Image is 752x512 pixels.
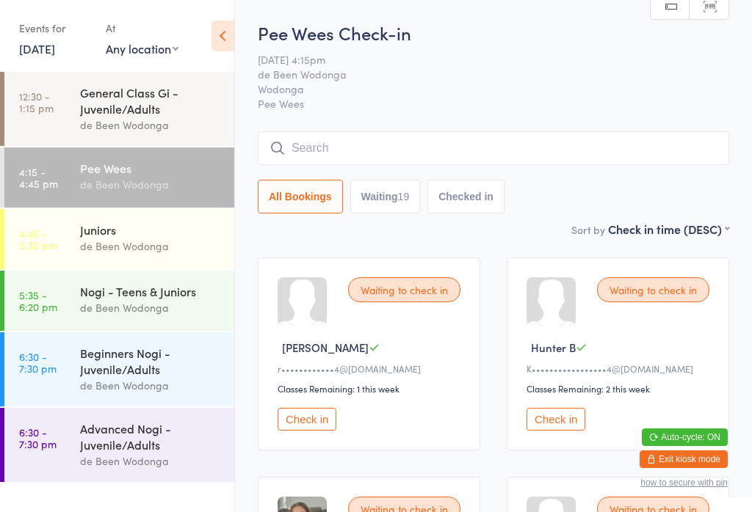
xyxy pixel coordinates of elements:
button: All Bookings [258,180,343,213]
a: 6:30 -7:30 pmAdvanced Nogi - Juvenile/Adultsde Been Wodonga [4,408,234,482]
span: [DATE] 4:15pm [258,52,706,67]
button: how to secure with pin [640,478,728,488]
div: de Been Wodonga [80,453,222,469]
span: Pee Wees [258,96,729,111]
time: 4:15 - 4:45 pm [19,166,58,189]
div: de Been Wodonga [80,377,222,394]
h2: Pee Wees Check-in [258,21,729,45]
div: r••••••••••••4@[DOMAIN_NAME] [278,362,465,375]
div: Check in time (DESC) [608,221,729,237]
span: [PERSON_NAME] [282,340,369,355]
div: K•••••••••••••••••4@[DOMAIN_NAME] [527,362,714,375]
div: Nogi - Teens & Juniors [80,283,222,299]
a: 5:35 -6:20 pmNogi - Teens & Juniorsde Been Wodonga [4,271,234,331]
button: Check in [278,408,336,431]
time: 6:30 - 7:30 pm [19,351,57,374]
div: Waiting to check in [348,277,460,302]
button: Waiting19 [350,180,421,213]
div: Advanced Nogi - Juvenile/Adults [80,420,222,453]
a: [DATE] [19,40,55,56]
div: Beginners Nogi - Juvenile/Adults [80,345,222,377]
div: Juniors [80,222,222,238]
input: Search [258,131,729,165]
button: Exit kiosk mode [640,450,728,468]
button: Checked in [427,180,505,213]
div: de Been Wodonga [80,299,222,316]
label: Sort by [571,222,605,237]
a: 12:30 -1:15 pmGeneral Class Gi - Juvenile/Adultsde Been Wodonga [4,72,234,146]
time: 5:35 - 6:20 pm [19,289,57,312]
a: 4:45 -5:30 pmJuniorsde Been Wodonga [4,209,234,269]
a: 4:15 -4:45 pmPee Weesde Been Wodonga [4,147,234,208]
div: 19 [398,191,410,202]
div: Classes Remaining: 2 this week [527,382,714,395]
div: Any location [106,40,178,56]
div: General Class Gi - Juvenile/Adults [80,84,222,117]
div: de Been Wodonga [80,176,222,193]
time: 4:45 - 5:30 pm [19,227,57,251]
span: Wodonga [258,81,706,96]
div: At [106,16,178,40]
a: 6:30 -7:30 pmBeginners Nogi - Juvenile/Adultsde Been Wodonga [4,332,234,406]
button: Check in [527,408,585,431]
div: Events for [19,16,91,40]
span: Hunter B [531,340,576,355]
span: de Been Wodonga [258,67,706,81]
div: Waiting to check in [597,277,709,302]
div: Pee Wees [80,160,222,176]
time: 12:30 - 1:15 pm [19,90,54,114]
button: Auto-cycle: ON [642,428,728,446]
div: Classes Remaining: 1 this week [278,382,465,395]
div: de Been Wodonga [80,238,222,255]
div: de Been Wodonga [80,117,222,134]
time: 6:30 - 7:30 pm [19,426,57,450]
